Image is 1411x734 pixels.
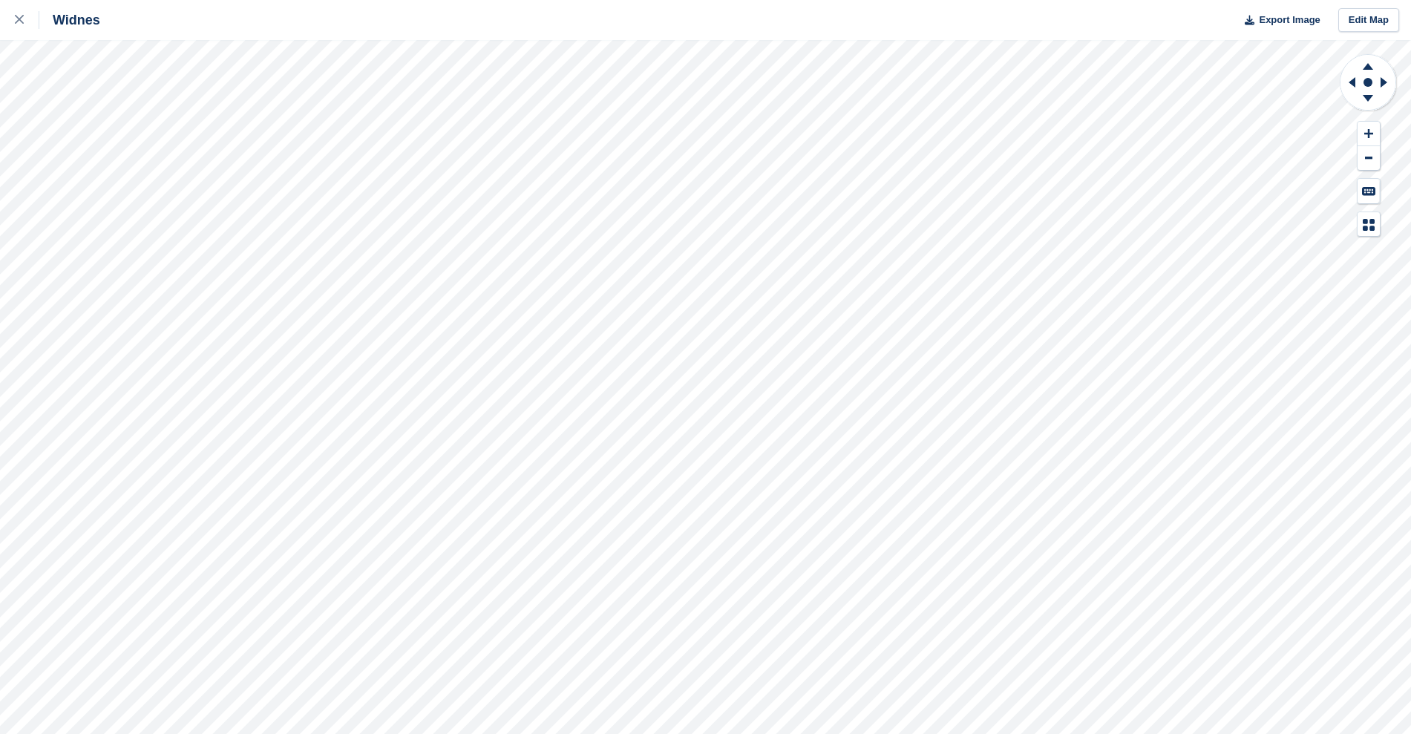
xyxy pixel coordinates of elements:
[1358,146,1380,171] button: Zoom Out
[1259,13,1320,27] span: Export Image
[1358,212,1380,237] button: Map Legend
[1358,179,1380,203] button: Keyboard Shortcuts
[1338,8,1399,33] a: Edit Map
[1236,8,1320,33] button: Export Image
[39,11,100,29] div: Widnes
[1358,122,1380,146] button: Zoom In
